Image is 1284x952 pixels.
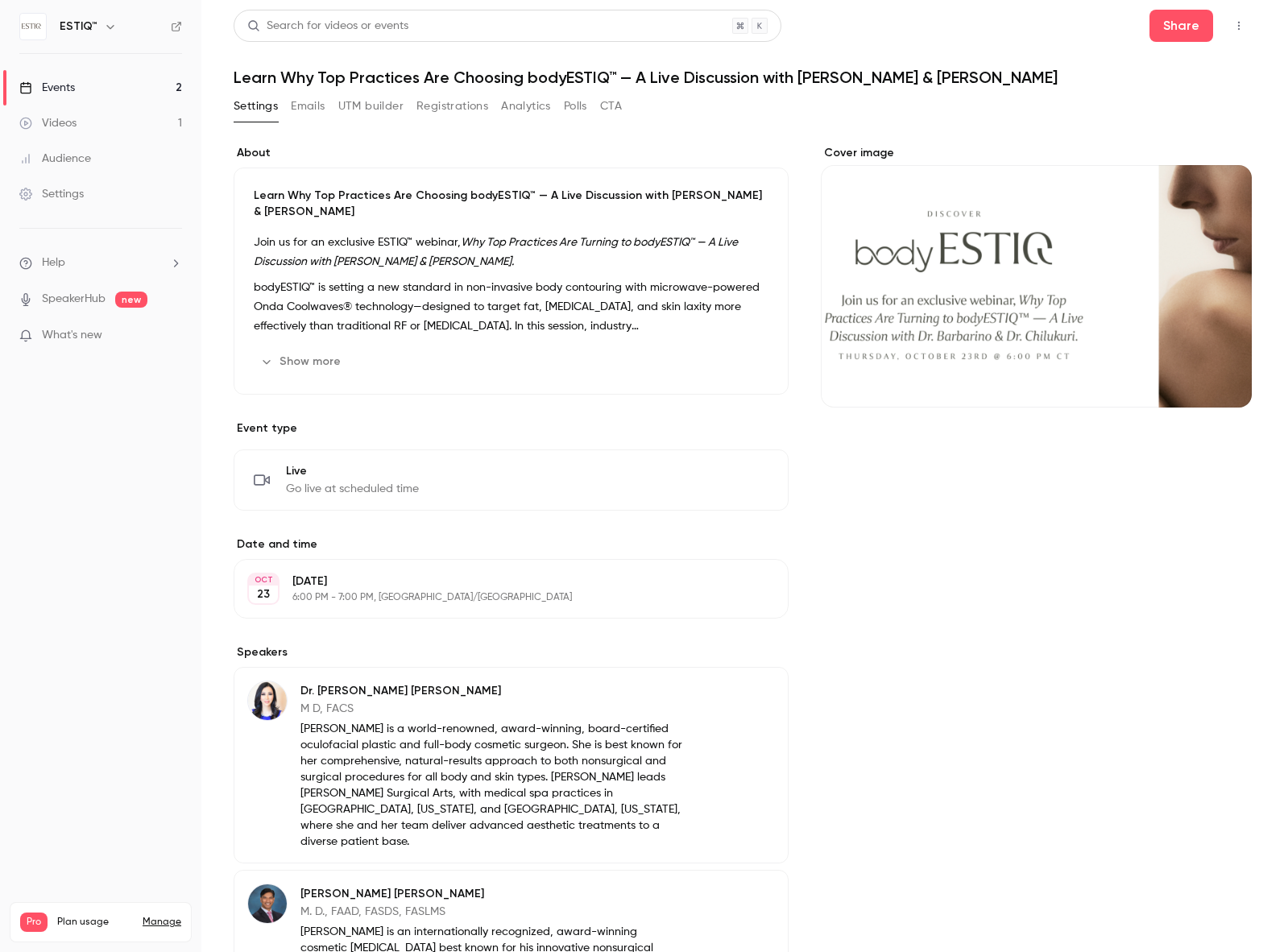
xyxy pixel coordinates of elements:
[254,237,738,267] em: Why Top Practices Are Turning to bodyESTIQ™ — A Live Discussion with [PERSON_NAME] & [PERSON_NAME].
[234,68,1252,87] h1: Learn Why Top Practices Are Choosing bodyESTIQ™ — A Live Discussion with [PERSON_NAME] & [PERSON_...
[821,145,1253,408] section: Cover image
[115,292,147,308] span: new
[291,93,325,119] button: Emails
[57,916,133,929] span: Plan usage
[234,93,278,119] button: Settings
[501,93,551,119] button: Analytics
[821,145,1253,161] label: Cover image
[254,349,350,375] button: Show more
[20,14,46,39] img: ESTIQ™
[60,19,97,35] h6: ESTIQ™
[257,586,270,602] p: 23
[19,115,77,131] div: Videos
[286,481,419,497] span: Go live at scheduled time
[300,721,684,850] p: [PERSON_NAME] is a world-renowned, award-winning, board-certified oculofacial plastic and full-bo...
[249,574,278,586] div: OCT
[300,904,684,920] p: M. D., FAAD, FASDS, FASLMS
[286,463,419,479] span: Live
[19,80,75,96] div: Events
[300,701,684,717] p: M D, FACS
[19,186,84,202] div: Settings
[254,233,768,271] p: Join us for an exclusive ESTIQ™ webinar,
[338,93,404,119] button: UTM builder
[143,916,181,929] a: Manage
[254,278,768,336] p: bodyESTIQ™ is setting a new standard in non-invasive body contouring with microwave-powered Onda ...
[600,93,622,119] button: CTA
[234,420,789,437] p: Event type
[248,681,287,720] img: Dr. Sheila Barbarino
[292,591,703,604] p: 6:00 PM - 7:00 PM, [GEOGRAPHIC_DATA]/[GEOGRAPHIC_DATA]
[19,151,91,167] div: Audience
[19,255,182,271] li: help-dropdown-opener
[163,329,182,343] iframe: Noticeable Trigger
[254,188,768,220] p: Learn Why Top Practices Are Choosing bodyESTIQ™ — A Live Discussion with [PERSON_NAME] & [PERSON_...
[564,93,587,119] button: Polls
[1149,10,1213,42] button: Share
[42,327,102,344] span: What's new
[234,667,789,863] div: Dr. Sheila BarbarinoDr. [PERSON_NAME] [PERSON_NAME]M D, FACS[PERSON_NAME] is a world-renowned, aw...
[42,291,106,308] a: SpeakerHub
[416,93,488,119] button: Registrations
[292,573,703,590] p: [DATE]
[248,884,287,923] img: Dr. Suneel Chilukuri
[300,683,684,699] p: Dr. [PERSON_NAME] [PERSON_NAME]
[300,886,684,902] p: [PERSON_NAME] [PERSON_NAME]
[234,536,789,553] label: Date and time
[247,18,408,35] div: Search for videos or events
[234,145,789,161] label: About
[20,913,48,932] span: Pro
[42,255,65,271] span: Help
[234,644,789,660] label: Speakers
